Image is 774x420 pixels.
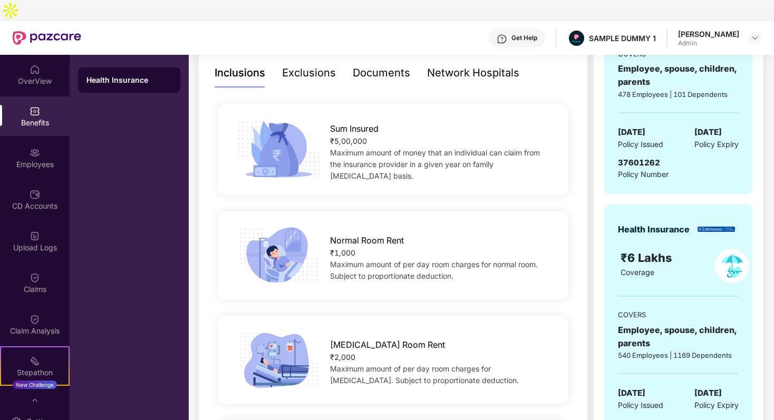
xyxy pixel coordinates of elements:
[30,64,40,75] img: svg+xml;base64,PHN2ZyBpZD0iSG9tZSIgeG1sbnM9Imh0dHA6Ly93d3cudzMub3JnLzIwMDAvc3ZnIiB3aWR0aD0iMjAiIG...
[715,249,749,283] img: policyIcon
[330,338,445,351] span: [MEDICAL_DATA] Room Rent
[618,309,739,320] div: COVERS
[330,260,538,280] span: Maximum amount of per day room charges for normal room. Subject to proportionate deduction.
[30,272,40,283] img: svg+xml;base64,PHN2ZyBpZD0iQ2xhaW0iIHhtbG5zPSJodHRwOi8vd3d3LnczLm9yZy8yMDAwL3N2ZyIgd2lkdGg9IjIwIi...
[698,227,735,232] img: insurerLogo
[234,329,323,391] img: icon
[30,148,40,158] img: svg+xml;base64,PHN2ZyBpZD0iRW1wbG95ZWVzIiB4bWxucz0iaHR0cDovL3d3dy53My5vcmcvMjAwMC9zdmciIHdpZHRoPS...
[330,234,404,247] span: Normal Room Rent
[511,34,537,42] div: Get Help
[618,223,690,236] div: Health Insurance
[618,139,663,150] span: Policy Issued
[30,356,40,366] img: svg+xml;base64,PHN2ZyB4bWxucz0iaHR0cDovL3d3dy53My5vcmcvMjAwMC9zdmciIHdpZHRoPSIyMSIgaGVpZ2h0PSIyMC...
[569,31,584,46] img: Pazcare_Alternative_logo-01-01.png
[694,126,722,139] span: [DATE]
[427,65,519,81] div: Network Hospitals
[678,29,739,39] div: [PERSON_NAME]
[497,34,507,44] img: svg+xml;base64,PHN2ZyBpZD0iSGVscC0zMngzMiIgeG1sbnM9Imh0dHA6Ly93d3cudzMub3JnLzIwMDAvc3ZnIiB3aWR0aD...
[694,387,722,399] span: [DATE]
[13,31,81,45] img: New Pazcare Logo
[234,224,323,286] img: icon
[618,158,660,168] span: 37601262
[330,364,519,385] span: Maximum amount of per day room charges for [MEDICAL_DATA]. Subject to proportionate deduction.
[215,65,265,81] div: Inclusions
[621,251,675,265] span: ₹6 Lakhs
[330,247,553,259] div: ₹1,000
[30,231,40,241] img: svg+xml;base64,PHN2ZyBpZD0iVXBsb2FkX0xvZ3MiIGRhdGEtbmFtZT0iVXBsb2FkIExvZ3MiIHhtbG5zPSJodHRwOi8vd3...
[330,351,553,363] div: ₹2,000
[618,170,669,179] span: Policy Number
[678,39,739,47] div: Admin
[618,324,739,350] div: Employee, spouse, children, parents
[330,135,553,147] div: ₹5,00,000
[86,75,172,85] div: Health Insurance
[618,89,739,100] div: 478 Employees | 101 Dependents
[30,397,40,408] img: svg+xml;base64,PHN2ZyBpZD0iRW5kb3JzZW1lbnRzIiB4bWxucz0iaHR0cDovL3d3dy53My5vcmcvMjAwMC9zdmciIHdpZH...
[618,350,739,360] div: 540 Employees | 1169 Dependents
[621,268,654,277] span: Coverage
[751,34,759,42] img: svg+xml;base64,PHN2ZyBpZD0iRHJvcGRvd24tMzJ4MzIiIHhtbG5zPSJodHRwOi8vd3d3LnczLm9yZy8yMDAwL3N2ZyIgd2...
[30,106,40,116] img: svg+xml;base64,PHN2ZyBpZD0iQmVuZWZpdHMiIHhtbG5zPSJodHRwOi8vd3d3LnczLm9yZy8yMDAwL3N2ZyIgd2lkdGg9Ij...
[282,65,336,81] div: Exclusions
[353,65,410,81] div: Documents
[589,33,656,43] div: SAMPLE DUMMY 1
[618,126,645,139] span: [DATE]
[234,118,323,180] img: icon
[618,399,663,411] span: Policy Issued
[694,139,739,150] span: Policy Expiry
[30,314,40,325] img: svg+xml;base64,PHN2ZyBpZD0iQ2xhaW0iIHhtbG5zPSJodHRwOi8vd3d3LnczLm9yZy8yMDAwL3N2ZyIgd2lkdGg9IjIwIi...
[30,189,40,200] img: svg+xml;base64,PHN2ZyBpZD0iQ0RfQWNjb3VudHMiIGRhdGEtbmFtZT0iQ0QgQWNjb3VudHMiIHhtbG5zPSJodHRwOi8vd3...
[1,367,69,378] div: Stepathon
[330,148,540,180] span: Maximum amount of money that an individual can claim from the insurance provider in a given year ...
[330,122,379,135] span: Sum Insured
[13,380,57,389] div: New Challenge
[618,387,645,399] span: [DATE]
[694,399,739,411] span: Policy Expiry
[618,62,739,89] div: Employee, spouse, children, parents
